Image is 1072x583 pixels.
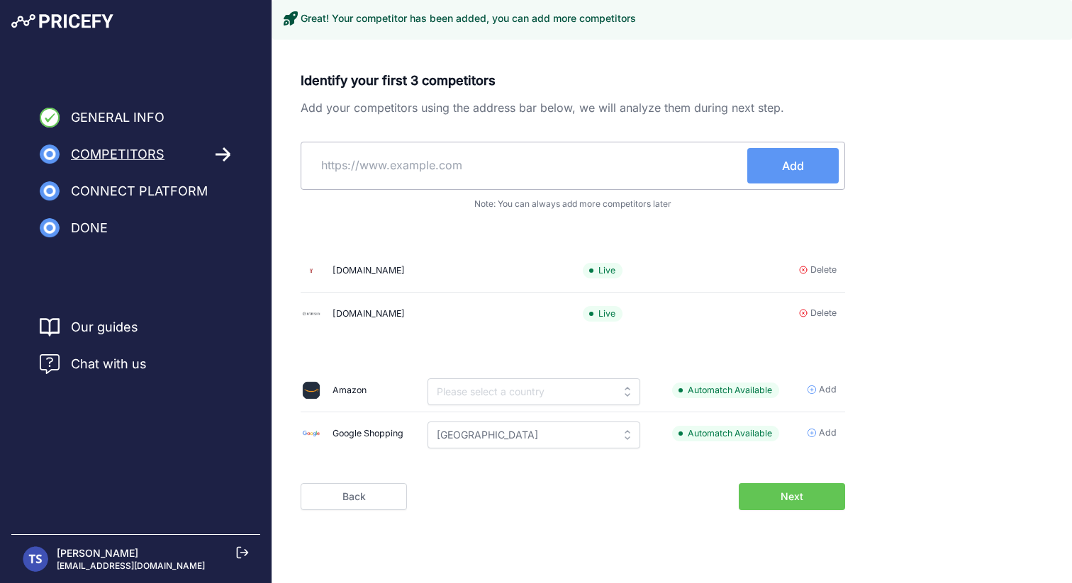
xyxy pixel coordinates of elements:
p: [PERSON_NAME] [57,546,205,560]
span: Automatch Available [672,426,779,442]
a: Back [301,483,407,510]
input: Please select a country [428,421,640,448]
a: Chat with us [40,354,147,374]
div: Amazon [333,384,367,397]
span: General Info [71,108,164,128]
span: Add [782,157,804,174]
input: https://www.example.com [307,148,747,182]
button: Next [739,483,845,510]
h3: Great! Your competitor has been added, you can add more competitors [301,11,636,26]
input: Please select a country [428,378,640,405]
div: [DOMAIN_NAME] [333,264,405,278]
span: Add [819,426,837,440]
span: Live [583,306,622,322]
p: Add your competitors using the address bar below, we will analyze them during next step. [301,99,845,116]
span: Connect Platform [71,181,208,201]
span: Delete [810,264,837,277]
img: Pricefy Logo [11,14,113,28]
a: Our guides [71,317,138,337]
button: Add [747,148,839,183]
span: Delete [810,307,837,320]
span: Competitors [71,145,164,164]
p: Note: You can always add more competitors later [301,198,845,210]
span: Next [781,489,803,504]
span: Chat with us [71,354,147,374]
span: Add [819,383,837,397]
p: Identify your first 3 competitors [301,71,845,91]
div: [DOMAIN_NAME] [333,307,405,321]
p: [EMAIL_ADDRESS][DOMAIN_NAME] [57,560,205,572]
div: Google Shopping [333,427,403,441]
span: Automatch Available [672,383,779,399]
span: Live [583,263,622,279]
span: Done [71,218,108,238]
